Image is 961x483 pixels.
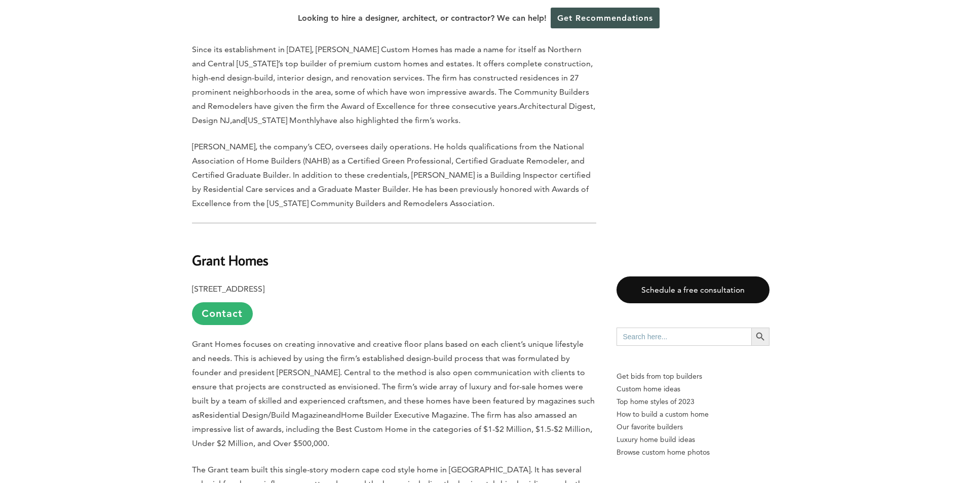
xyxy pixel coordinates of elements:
[617,328,751,346] input: Search here...
[617,276,770,303] a: Schedule a free consultation
[551,8,660,28] a: Get Recommendations
[232,115,246,125] span: and
[192,284,264,294] b: [STREET_ADDRESS]
[617,395,770,408] a: Top home styles of 2023
[617,433,770,446] a: Luxury home build ideas
[617,383,770,395] a: Custom home ideas
[192,45,593,111] span: Since its establishment in [DATE], [PERSON_NAME] Custom Homes has made a name for itself as North...
[617,421,770,433] a: Our favorite builders
[766,410,949,471] iframe: Drift Widget Chat Controller
[192,302,253,325] a: Contact
[617,446,770,459] a: Browse custom home photos
[341,410,467,420] span: Home Builder Executive Magazine
[192,410,592,448] span: . The firm has also amassed an impressive list of awards, including the Best Custom Home in the c...
[192,339,595,420] span: Grant Homes focuses on creating innovative and creative floor plans based on each client’s unique...
[320,115,460,125] span: have also highlighted the firm’s works.
[192,251,268,269] b: Grant Homes
[327,410,341,420] span: and
[192,142,591,208] span: [PERSON_NAME], the company’s CEO, oversees daily operations. He holds qualifications from the Nat...
[617,370,770,383] p: Get bids from top builders
[246,115,320,125] span: [US_STATE] Monthly
[755,331,766,342] svg: Search
[617,408,770,421] a: How to build a custom home
[200,410,327,420] span: Residential Design/Build Magazine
